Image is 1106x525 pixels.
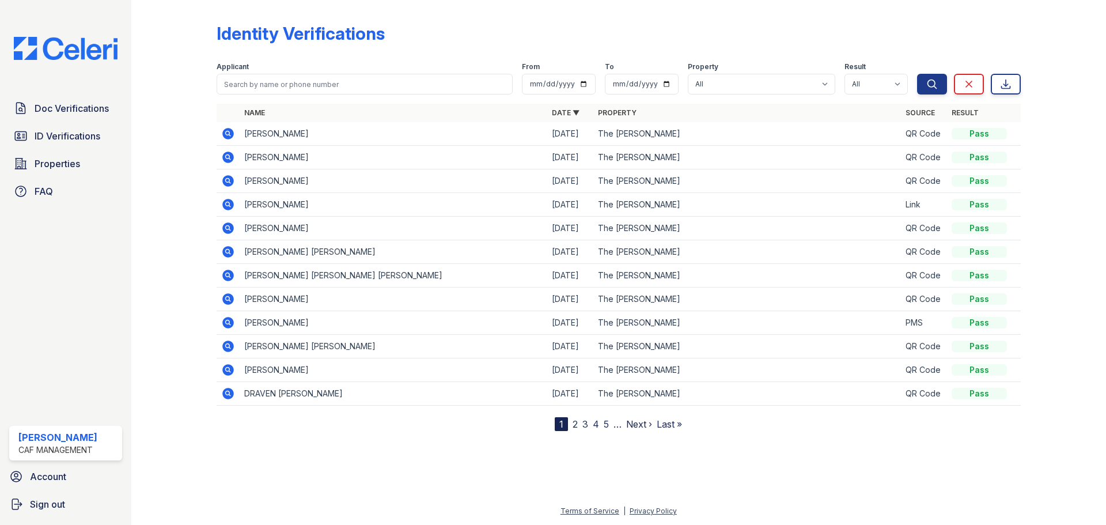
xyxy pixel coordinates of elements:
td: [DATE] [547,335,593,358]
span: Sign out [30,497,65,511]
a: Property [598,108,637,117]
div: Pass [952,388,1007,399]
div: | [623,507,626,515]
input: Search by name or phone number [217,74,513,95]
td: [PERSON_NAME] [240,311,547,335]
a: 5 [604,418,609,430]
td: The [PERSON_NAME] [593,217,901,240]
td: QR Code [901,217,947,240]
td: [DATE] [547,146,593,169]
td: [DATE] [547,122,593,146]
td: QR Code [901,264,947,288]
td: The [PERSON_NAME] [593,193,901,217]
a: Terms of Service [560,507,619,515]
td: QR Code [901,146,947,169]
div: Identity Verifications [217,23,385,44]
td: [PERSON_NAME] [240,169,547,193]
a: ID Verifications [9,124,122,148]
td: [DATE] [547,217,593,240]
td: The [PERSON_NAME] [593,169,901,193]
a: 3 [582,418,588,430]
a: 2 [573,418,578,430]
td: The [PERSON_NAME] [593,335,901,358]
td: The [PERSON_NAME] [593,122,901,146]
td: The [PERSON_NAME] [593,264,901,288]
a: 4 [593,418,599,430]
a: Next › [626,418,652,430]
div: Pass [952,270,1007,281]
td: [PERSON_NAME] [240,217,547,240]
td: DRAVEN [PERSON_NAME] [240,382,547,406]
div: Pass [952,293,1007,305]
td: The [PERSON_NAME] [593,288,901,311]
td: The [PERSON_NAME] [593,240,901,264]
td: [DATE] [547,169,593,193]
div: Pass [952,317,1007,328]
div: Pass [952,364,1007,376]
td: [PERSON_NAME] [PERSON_NAME] [PERSON_NAME] [240,264,547,288]
span: Properties [35,157,80,171]
label: Property [688,62,718,71]
td: [DATE] [547,311,593,335]
td: [DATE] [547,264,593,288]
td: [PERSON_NAME] [240,122,547,146]
a: FAQ [9,180,122,203]
div: CAF Management [18,444,97,456]
td: QR Code [901,240,947,264]
td: QR Code [901,169,947,193]
a: Date ▼ [552,108,579,117]
td: PMS [901,311,947,335]
a: Privacy Policy [630,507,677,515]
a: Account [5,465,127,488]
td: The [PERSON_NAME] [593,382,901,406]
span: Account [30,470,66,484]
div: Pass [952,175,1007,187]
td: QR Code [901,122,947,146]
span: ID Verifications [35,129,100,143]
span: FAQ [35,184,53,198]
a: Last » [657,418,682,430]
label: From [522,62,540,71]
span: … [613,417,622,431]
label: Result [844,62,866,71]
a: Doc Verifications [9,97,122,120]
td: QR Code [901,382,947,406]
img: CE_Logo_Blue-a8612792a0a2168367f1c8372b55b34899dd931a85d93a1a3d3e32e68fde9ad4.png [5,37,127,60]
td: [PERSON_NAME] [PERSON_NAME] [240,240,547,264]
td: [PERSON_NAME] [240,193,547,217]
td: [DATE] [547,193,593,217]
td: The [PERSON_NAME] [593,146,901,169]
td: Link [901,193,947,217]
td: [PERSON_NAME] [240,146,547,169]
td: The [PERSON_NAME] [593,358,901,382]
td: [PERSON_NAME] [240,288,547,311]
a: Source [906,108,935,117]
td: QR Code [901,288,947,311]
td: [DATE] [547,382,593,406]
div: Pass [952,341,1007,352]
td: [DATE] [547,240,593,264]
td: QR Code [901,358,947,382]
a: Name [244,108,265,117]
a: Sign out [5,493,127,516]
div: Pass [952,222,1007,234]
td: QR Code [901,335,947,358]
div: 1 [555,417,568,431]
a: Properties [9,152,122,175]
td: [DATE] [547,288,593,311]
label: To [605,62,614,71]
td: [DATE] [547,358,593,382]
a: Result [952,108,979,117]
span: Doc Verifications [35,101,109,115]
div: Pass [952,246,1007,258]
td: The [PERSON_NAME] [593,311,901,335]
td: [PERSON_NAME] [240,358,547,382]
div: Pass [952,128,1007,139]
label: Applicant [217,62,249,71]
div: [PERSON_NAME] [18,430,97,444]
td: [PERSON_NAME] [PERSON_NAME] [240,335,547,358]
div: Pass [952,199,1007,210]
div: Pass [952,152,1007,163]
